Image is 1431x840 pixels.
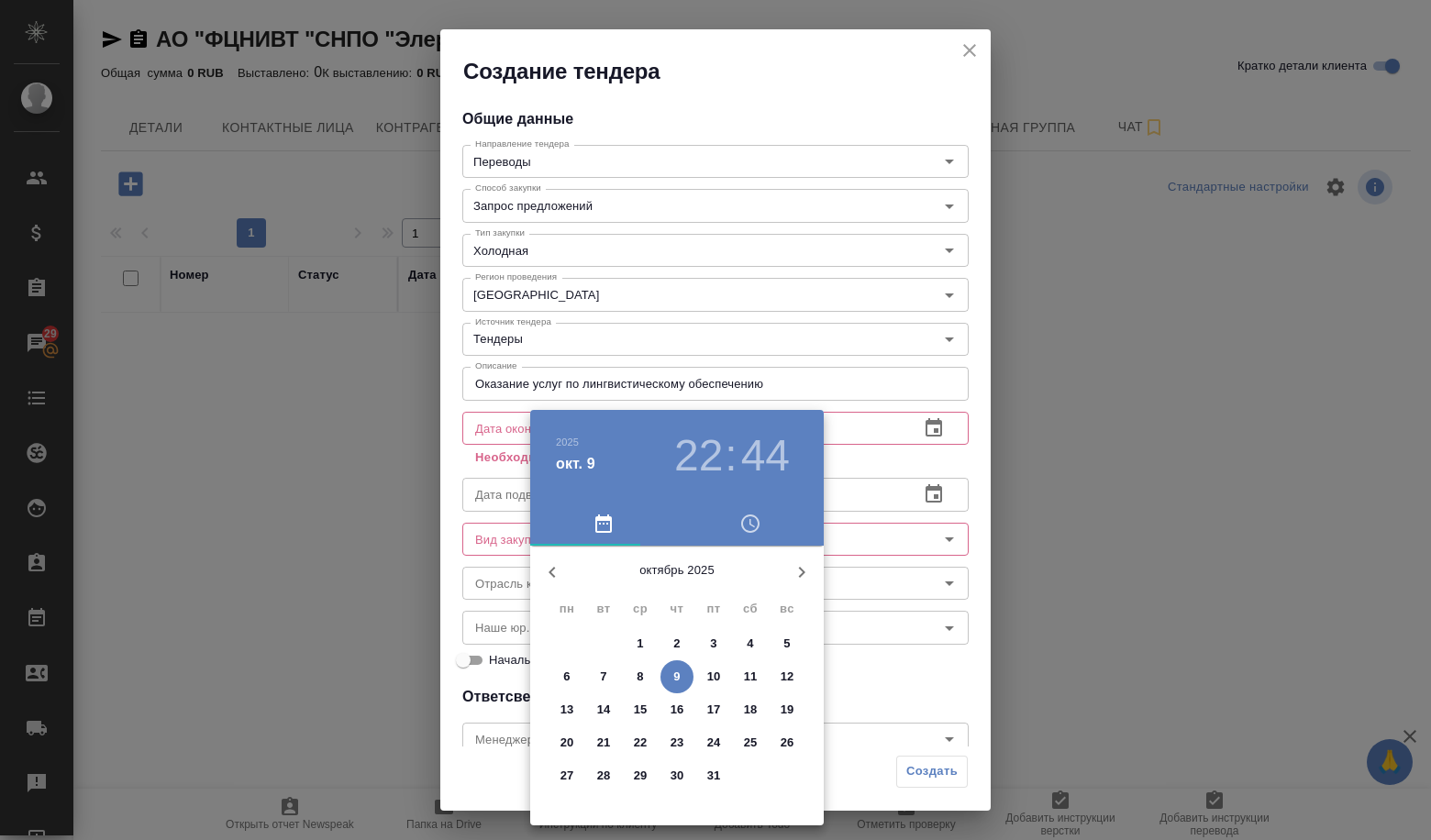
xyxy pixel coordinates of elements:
button: 13 [550,693,583,726]
p: 14 [597,701,611,719]
button: 6 [550,660,583,693]
p: 3 [710,635,716,653]
button: 31 [697,759,730,792]
button: 1 [624,627,657,660]
button: 9 [660,660,693,693]
button: 12 [771,660,804,693]
button: 17 [697,693,730,726]
p: 27 [560,767,574,785]
p: 2 [673,635,680,653]
p: 26 [781,734,794,752]
p: октябрь 2025 [574,561,780,580]
button: 29 [624,759,657,792]
span: ср [624,600,657,618]
h3: : [725,430,737,481]
p: 6 [563,668,570,686]
button: 20 [550,726,583,759]
p: 22 [634,734,648,752]
span: чт [660,600,693,618]
p: 30 [671,767,684,785]
button: 5 [771,627,804,660]
p: 8 [637,668,643,686]
p: 13 [560,701,574,719]
button: 25 [734,726,767,759]
button: 2 [660,627,693,660]
button: 22 [674,430,723,481]
button: 15 [624,693,657,726]
button: 28 [587,759,620,792]
button: 18 [734,693,767,726]
p: 20 [560,734,574,752]
span: вт [587,600,620,618]
p: 16 [671,701,684,719]
button: 23 [660,726,693,759]
button: 19 [771,693,804,726]
p: 17 [707,701,721,719]
p: 28 [597,767,611,785]
button: 16 [660,693,693,726]
p: 11 [744,668,758,686]
button: 8 [624,660,657,693]
p: 23 [671,734,684,752]
p: 4 [747,635,753,653]
button: 21 [587,726,620,759]
span: пт [697,600,730,618]
p: 24 [707,734,721,752]
p: 7 [600,668,606,686]
p: 15 [634,701,648,719]
span: вс [771,600,804,618]
p: 1 [637,635,643,653]
p: 10 [707,668,721,686]
p: 29 [634,767,648,785]
button: 3 [697,627,730,660]
button: 44 [741,430,790,481]
button: 27 [550,759,583,792]
button: 14 [587,693,620,726]
button: 7 [587,660,620,693]
p: 5 [783,635,790,653]
p: 12 [781,668,794,686]
p: 9 [673,668,680,686]
button: 4 [734,627,767,660]
p: 25 [744,734,758,752]
button: 26 [771,726,804,759]
button: 22 [624,726,657,759]
span: сб [734,600,767,618]
p: 18 [744,701,758,719]
p: 31 [707,767,721,785]
p: 19 [781,701,794,719]
p: 21 [597,734,611,752]
button: 24 [697,726,730,759]
button: 11 [734,660,767,693]
button: 10 [697,660,730,693]
button: 2025 [556,437,579,448]
span: пн [550,600,583,618]
button: окт. 9 [556,453,595,475]
button: 30 [660,759,693,792]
